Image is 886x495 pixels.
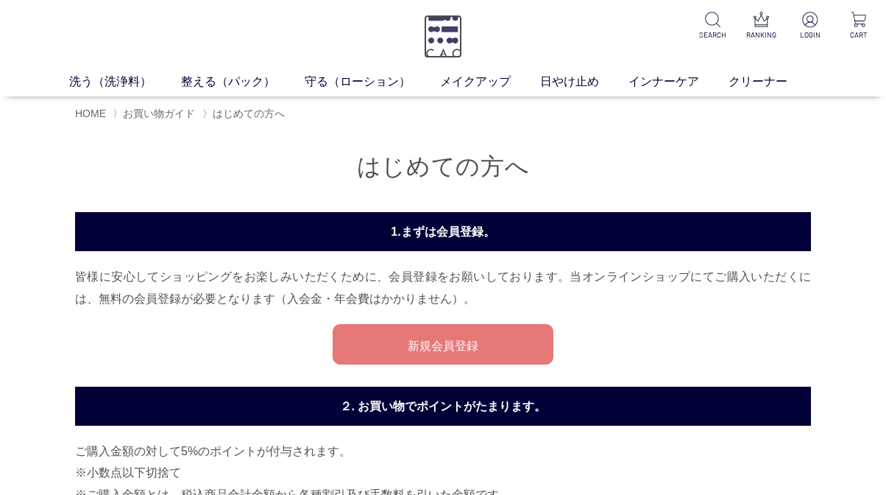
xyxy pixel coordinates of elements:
[75,387,811,426] h3: ２. お買い物でポイントがたまります。
[213,108,285,119] span: はじめての方へ
[424,15,462,58] img: logo
[628,73,729,91] a: インナーケア
[540,73,628,91] a: 日やけ止め
[729,73,817,91] a: クリーナー
[843,29,874,41] p: CART
[697,12,728,41] a: SEARCH
[333,324,553,365] a: 新規会員登録
[745,29,776,41] p: RANKING
[113,107,199,121] li: 〉
[75,108,106,119] a: HOME
[697,29,728,41] p: SEARCH
[202,107,288,121] li: 〉
[794,29,825,41] p: LOGIN
[75,266,811,309] p: 皆様に安心してショッピングをお楽しみいただくために、会員登録をお願いしております。当オンラインショップにてご購入いただくには、無料の会員登録が必要となります（入会金・年会費はかかりません）。
[794,12,825,41] a: LOGIN
[440,73,540,91] a: メイクアップ
[745,12,776,41] a: RANKING
[843,12,874,41] a: CART
[123,108,195,119] a: お買い物ガイド
[75,151,811,183] h1: はじめての方へ
[75,212,811,251] h3: 1.まずは会員登録。
[181,73,305,91] a: 整える（パック）
[69,73,181,91] a: 洗う（洗浄料）
[305,73,440,91] a: 守る（ローション）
